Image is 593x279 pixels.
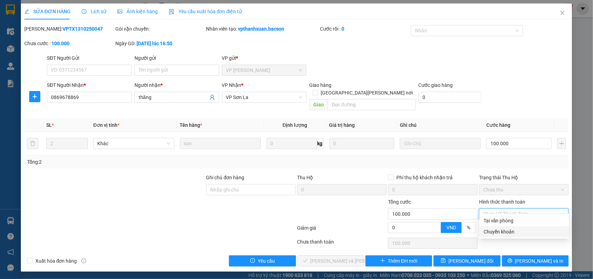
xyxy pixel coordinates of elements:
[81,259,86,263] span: info-circle
[508,258,512,264] span: printer
[93,122,120,128] span: Đơn vị tính
[134,81,219,89] div: Người nhận
[483,184,565,195] span: Chưa thu
[117,9,122,14] span: picture
[419,82,453,88] label: Cước giao hàng
[380,258,385,264] span: plus
[560,10,565,16] span: close
[283,122,307,128] span: Định lượng
[318,89,416,97] span: [GEOGRAPHIC_DATA][PERSON_NAME] nơi
[29,91,40,102] button: plus
[206,175,245,180] label: Ghi chú đơn hàng
[63,26,103,32] b: VPTX1310250047
[553,3,572,23] button: Close
[24,40,114,47] div: Chưa cước :
[226,92,303,102] span: VP Sơn La
[117,9,158,14] span: Ảnh kiện hàng
[441,258,446,264] span: save
[317,138,324,149] span: kg
[229,255,296,266] button: exclamation-circleYêu cầu
[434,255,500,266] button: save[PERSON_NAME] đổi
[320,25,410,33] div: Cước rồi :
[46,122,52,128] span: SL
[419,92,481,103] input: Cước giao hàng
[222,54,307,62] div: VP gửi
[206,25,319,33] div: Nhân viên tạo:
[169,9,242,14] span: Yêu cầu xuất hóa đơn điện tử
[394,174,455,181] span: Phí thu hộ khách nhận trả
[479,174,569,181] div: Trạng thái Thu Hộ
[137,41,172,46] b: [DATE] lúc 16:50
[329,122,355,128] span: Giá trị hàng
[47,81,132,89] div: SĐT Người Nhận
[297,255,364,266] button: check[PERSON_NAME] và [PERSON_NAME] hàng
[297,224,388,236] div: Giảm giá
[27,158,229,166] div: Tổng: 2
[483,209,565,219] span: Chọn HT Thanh Toán
[209,95,215,100] span: user-add
[30,94,40,99] span: plus
[222,82,241,88] span: VP Nhận
[134,54,219,62] div: Người gửi
[502,255,569,266] button: printer[PERSON_NAME] và In
[486,122,510,128] span: Cước hàng
[365,255,432,266] button: plusThêm ĐH mới
[341,26,344,32] b: 0
[226,65,303,75] span: VP Thanh Xuân
[180,138,261,149] input: VD: Bàn, Ghế
[27,138,38,149] button: delete
[467,225,470,230] span: %
[328,99,416,110] input: Dọc đường
[258,257,275,265] span: Yêu cầu
[82,9,106,14] span: Lịch sử
[397,118,484,132] th: Ghi chú
[479,199,525,205] label: Hình thức thanh toán
[446,225,456,230] span: VND
[484,217,565,224] div: Tại văn phòng
[115,25,205,33] div: Gói vận chuyển:
[24,25,114,33] div: [PERSON_NAME]:
[169,9,174,15] img: icon
[388,199,411,205] span: Tổng cước
[115,40,205,47] div: Ngày GD:
[448,257,493,265] span: [PERSON_NAME] đổi
[557,138,566,149] button: plus
[250,258,255,264] span: exclamation-circle
[515,257,564,265] span: [PERSON_NAME] và In
[297,175,313,180] span: Thu Hộ
[238,26,285,32] b: vpthanhxuan.bacson
[329,138,395,149] input: 0
[388,257,418,265] span: Thêm ĐH mới
[484,228,565,236] div: Chuyển khoản
[180,122,203,128] span: Tên hàng
[309,99,328,110] span: Giao
[309,82,331,88] span: Giao hàng
[82,9,87,14] span: clock-circle
[24,9,29,14] span: edit
[400,138,481,149] input: Ghi Chú
[24,9,71,14] span: SỬA ĐƠN HÀNG
[98,138,170,149] span: Khác
[51,41,69,46] b: 100.000
[297,238,388,250] div: Chưa thanh toán
[206,184,296,195] input: Ghi chú đơn hàng
[33,257,80,265] span: Xuất hóa đơn hàng
[47,54,132,62] div: SĐT Người Gửi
